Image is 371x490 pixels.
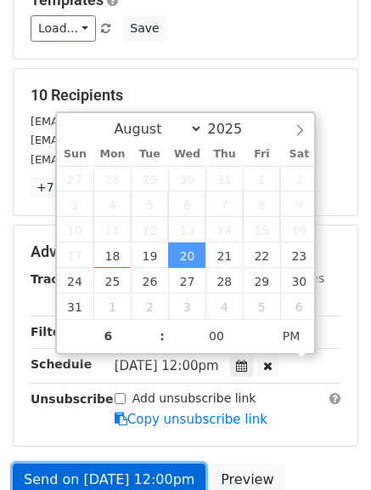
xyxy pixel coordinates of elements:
strong: Schedule [31,357,92,371]
h5: Advanced [31,242,340,261]
span: August 28, 2025 [205,268,243,293]
span: August 13, 2025 [168,217,205,242]
iframe: Chat Widget [286,408,371,490]
span: August 26, 2025 [131,268,168,293]
span: August 8, 2025 [243,191,280,217]
span: August 24, 2025 [57,268,94,293]
a: Copy unsubscribe link [115,412,267,427]
span: September 5, 2025 [243,293,280,319]
span: August 6, 2025 [168,191,205,217]
span: August 23, 2025 [280,242,318,268]
button: Save [122,15,166,42]
span: July 28, 2025 [93,166,131,191]
a: Load... [31,15,96,42]
span: August 11, 2025 [93,217,131,242]
span: August 15, 2025 [243,217,280,242]
span: September 4, 2025 [205,293,243,319]
span: August 29, 2025 [243,268,280,293]
input: Hour [57,319,160,353]
span: August 22, 2025 [243,242,280,268]
h5: 10 Recipients [31,86,340,105]
span: August 21, 2025 [205,242,243,268]
span: July 27, 2025 [57,166,94,191]
strong: Unsubscribe [31,392,114,406]
span: August 5, 2025 [131,191,168,217]
span: August 4, 2025 [93,191,131,217]
span: Sun [57,149,94,160]
span: Wed [168,149,205,160]
span: July 30, 2025 [168,166,205,191]
small: [EMAIL_ADDRESS][DOMAIN_NAME] [31,134,220,146]
span: August 3, 2025 [57,191,94,217]
span: August 31, 2025 [57,293,94,319]
span: August 10, 2025 [57,217,94,242]
span: August 2, 2025 [280,166,318,191]
strong: Filters [31,325,74,339]
span: Tue [131,149,168,160]
span: September 2, 2025 [131,293,168,319]
span: [DATE] 12:00pm [115,358,219,373]
span: August 12, 2025 [131,217,168,242]
span: August 18, 2025 [93,242,131,268]
span: August 25, 2025 [93,268,131,293]
input: Year [203,121,264,137]
span: August 17, 2025 [57,242,94,268]
span: Thu [205,149,243,160]
strong: Tracking [31,272,87,286]
input: Minute [165,319,268,353]
small: [EMAIL_ADDRESS][DOMAIN_NAME] [31,153,220,166]
span: August 30, 2025 [280,268,318,293]
span: August 9, 2025 [280,191,318,217]
span: Fri [243,149,280,160]
span: August 14, 2025 [205,217,243,242]
span: July 29, 2025 [131,166,168,191]
span: Mon [93,149,131,160]
span: Click to toggle [268,319,315,353]
span: August 16, 2025 [280,217,318,242]
span: September 6, 2025 [280,293,318,319]
span: Sat [280,149,318,160]
a: +7 more [31,177,94,198]
span: August 7, 2025 [205,191,243,217]
label: Add unsubscribe link [132,390,256,407]
small: [EMAIL_ADDRESS][DOMAIN_NAME] [31,115,220,128]
span: July 31, 2025 [205,166,243,191]
span: August 19, 2025 [131,242,168,268]
span: September 3, 2025 [168,293,205,319]
span: August 1, 2025 [243,166,280,191]
span: August 20, 2025 [168,242,205,268]
span: : [160,319,165,353]
span: August 27, 2025 [168,268,205,293]
span: September 1, 2025 [93,293,131,319]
